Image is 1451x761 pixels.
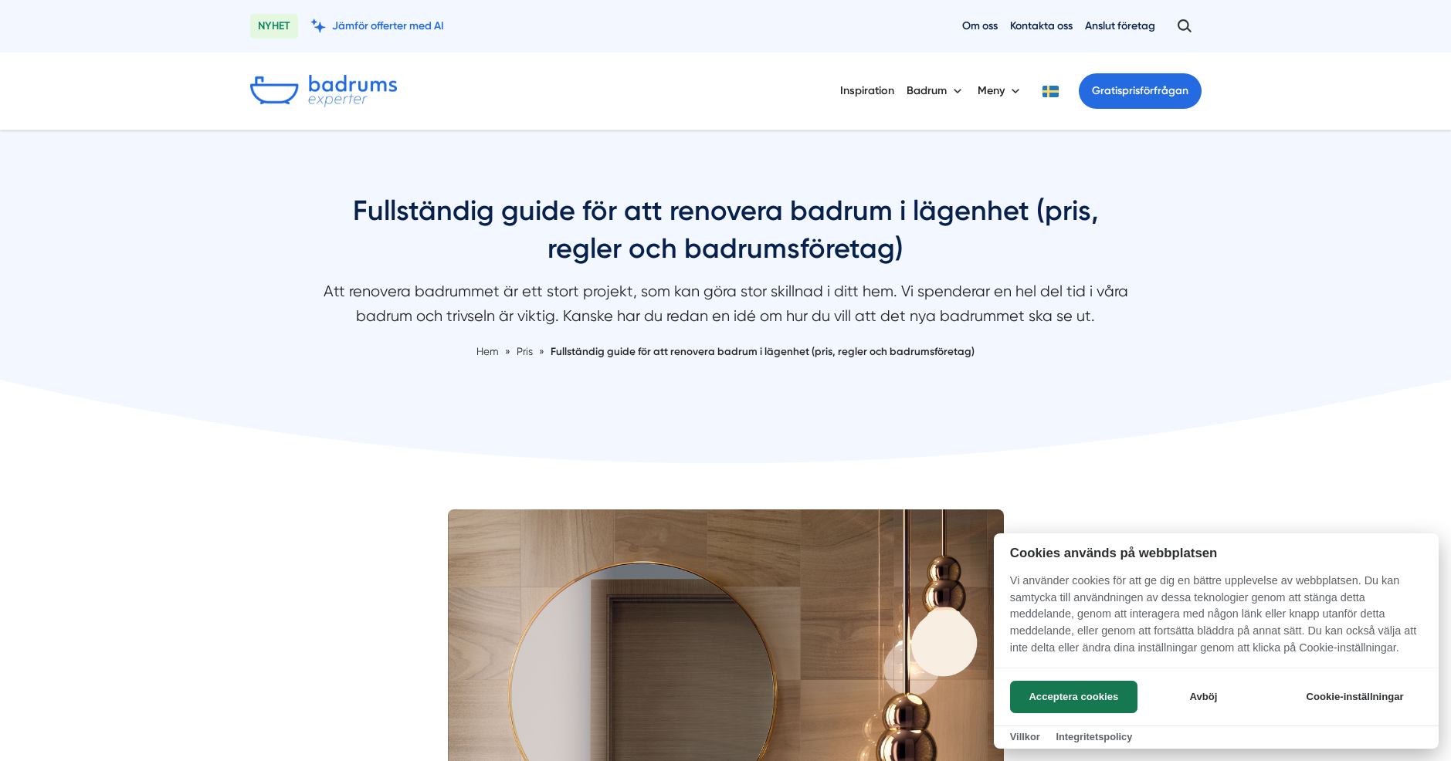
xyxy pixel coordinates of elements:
[994,546,1439,560] h2: Cookies används på webbplatsen
[1010,681,1137,713] button: Acceptera cookies
[1010,731,1040,742] a: Villkor
[994,573,1439,667] p: Vi använder cookies för att ge dig en bättre upplevelse av webbplatsen. Du kan samtycka till anvä...
[1056,731,1132,742] a: Integritetspolicy
[1142,681,1265,713] button: Avböj
[1287,681,1422,713] button: Cookie-inställningar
